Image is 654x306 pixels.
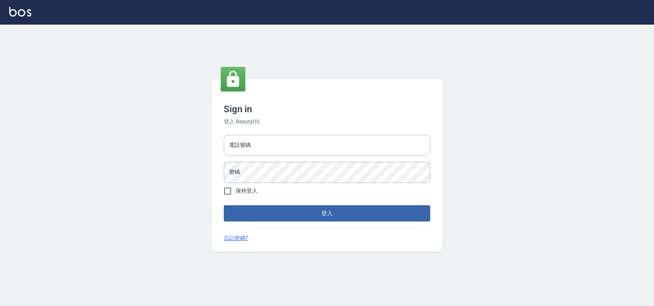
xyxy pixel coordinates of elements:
button: 登入 [224,205,430,221]
span: 保持登入 [236,187,257,195]
h6: 登入 BeautyOS [224,118,430,126]
h3: Sign in [224,104,430,115]
a: 忘記密碼? [224,234,248,242]
img: Logo [9,7,31,17]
